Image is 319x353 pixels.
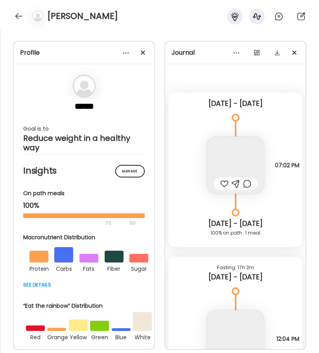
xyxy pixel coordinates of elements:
[23,189,145,198] div: On path meals
[175,99,296,108] div: [DATE] - [DATE]
[23,133,145,152] div: Reduce weight in a healthy way
[115,165,145,177] div: Manage
[275,162,299,168] span: 07:02 PM
[23,124,145,133] div: Goal is to
[129,262,148,274] div: sugar
[69,331,88,342] div: yellow
[105,262,124,274] div: fiber
[20,48,148,57] div: Profile
[175,272,296,282] div: [DATE] - [DATE]
[79,262,98,274] div: fats
[30,262,48,274] div: protein
[112,331,131,342] div: blue
[47,10,118,22] h4: [PERSON_NAME]
[72,74,96,98] img: bg-avatar-default.svg
[129,218,136,228] div: 90
[32,11,43,22] img: bg-avatar-default.svg
[54,262,73,274] div: carbs
[23,218,127,228] div: 70
[175,228,296,238] div: 100% on path · 1 meal
[277,336,299,342] span: 12:04 PM
[175,263,296,272] div: Fasting: 17h 2m
[26,331,45,342] div: red
[23,302,155,310] div: “Eat the rainbow” Distribution
[23,165,145,177] h2: Insights
[171,48,299,57] div: Journal
[47,331,66,342] div: orange
[175,219,296,228] div: [DATE] - [DATE]
[23,201,145,210] div: 100%
[90,331,109,342] div: green
[23,233,155,242] div: Macronutrient Distribution
[133,331,152,342] div: white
